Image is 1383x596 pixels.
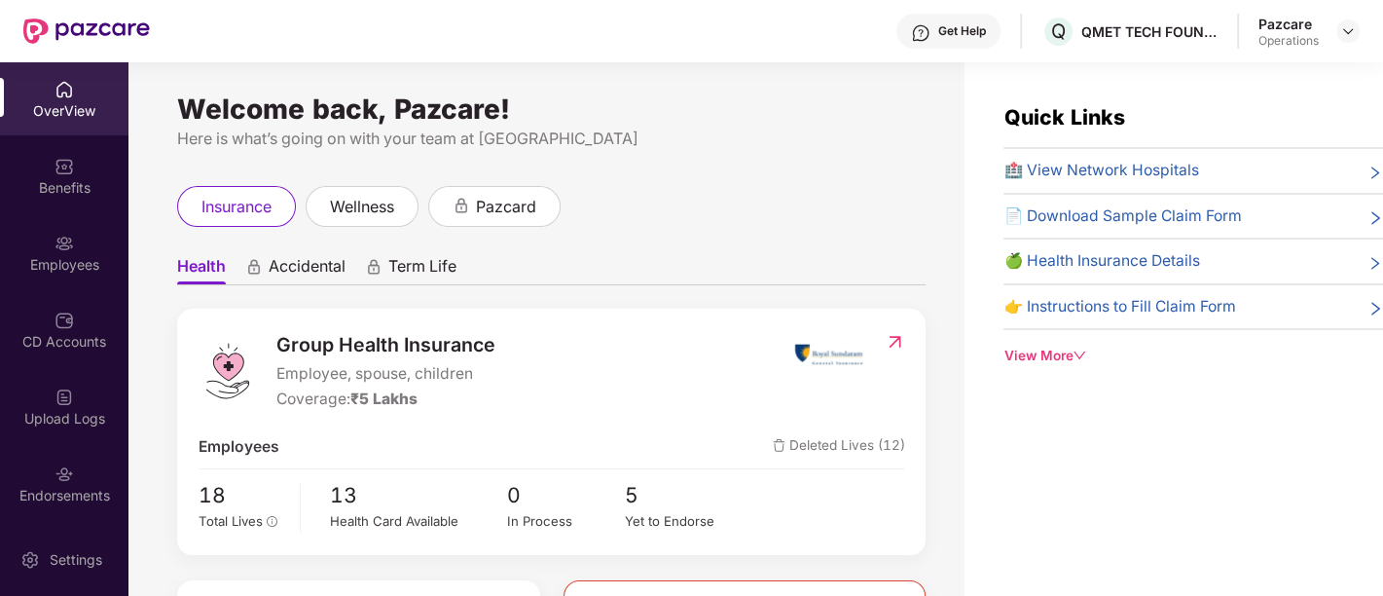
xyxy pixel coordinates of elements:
[1003,159,1198,183] span: 🏥 View Network Hospitals
[773,435,905,460] span: Deleted Lives (12)
[23,19,150,44] img: New Pazcare Logo
[1258,15,1319,33] div: Pazcare
[177,127,926,151] div: Here is what’s going on with your team at [GEOGRAPHIC_DATA]
[911,23,930,43] img: svg+xml;base64,PHN2ZyBpZD0iSGVscC0zMngzMiIgeG1sbnM9Imh0dHA6Ly93d3cudzMub3JnLzIwMDAvc3ZnIiB3aWR0aD...
[267,516,278,528] span: info-circle
[55,311,74,330] img: svg+xml;base64,PHN2ZyBpZD0iQ0RfQWNjb3VudHMiIGRhdGEtbmFtZT0iQ0QgQWNjb3VudHMiIHhtbG5zPSJodHRwOi8vd3...
[1003,249,1199,274] span: 🍏 Health Insurance Details
[1051,19,1066,43] span: Q
[245,258,263,276] div: animation
[20,550,40,570] img: svg+xml;base64,PHN2ZyBpZD0iU2V0dGluZy0yMHgyMCIgeG1sbnM9Imh0dHA6Ly93d3cudzMub3JnLzIwMDAvc3ZnIiB3aW...
[276,362,495,387] span: Employee, spouse, children
[1003,295,1235,319] span: 👉 Instructions to Fill Claim Form
[177,101,926,117] div: Welcome back, Pazcare!
[1003,346,1383,366] div: View More
[1258,33,1319,49] div: Operations
[199,342,257,400] img: logo
[330,479,507,511] span: 13
[1081,22,1218,41] div: QMET TECH FOUNDATION
[330,195,394,219] span: wellness
[199,479,287,511] span: 18
[55,80,74,99] img: svg+xml;base64,PHN2ZyBpZD0iSG9tZSIgeG1sbnM9Imh0dHA6Ly93d3cudzMub3JnLzIwMDAvc3ZnIiB3aWR0aD0iMjAiIG...
[201,195,272,219] span: insurance
[453,197,470,214] div: animation
[1367,163,1383,183] span: right
[55,234,74,253] img: svg+xml;base64,PHN2ZyBpZD0iRW1wbG95ZWVzIiB4bWxucz0iaHR0cDovL3d3dy53My5vcmcvMjAwMC9zdmciIHdpZHRoPS...
[269,256,346,284] span: Accidental
[625,479,743,511] span: 5
[625,511,743,532] div: Yet to Endorse
[330,511,507,532] div: Health Card Available
[55,157,74,176] img: svg+xml;base64,PHN2ZyBpZD0iQmVuZWZpdHMiIHhtbG5zPSJodHRwOi8vd3d3LnczLm9yZy8yMDAwL3N2ZyIgd2lkdGg9Ij...
[365,258,382,276] div: animation
[276,330,495,360] span: Group Health Insurance
[1003,104,1124,130] span: Quick Links
[938,23,986,39] div: Get Help
[507,479,625,511] span: 0
[1073,349,1086,362] span: down
[773,439,785,452] img: deleteIcon
[55,465,74,484] img: svg+xml;base64,PHN2ZyBpZD0iRW5kb3JzZW1lbnRzIiB4bWxucz0iaHR0cDovL3d3dy53My5vcmcvMjAwMC9zdmciIHdpZH...
[507,511,625,532] div: In Process
[1003,205,1241,229] span: 📄 Download Sample Claim Form
[388,256,456,284] span: Term Life
[350,390,418,408] span: ₹5 Lakhs
[1367,253,1383,274] span: right
[1367,208,1383,229] span: right
[1340,23,1356,39] img: svg+xml;base64,PHN2ZyBpZD0iRHJvcGRvd24tMzJ4MzIiIHhtbG5zPSJodHRwOi8vd3d3LnczLm9yZy8yMDAwL3N2ZyIgd2...
[199,513,263,529] span: Total Lives
[276,388,495,412] div: Coverage:
[885,332,905,352] img: RedirectIcon
[55,388,74,407] img: svg+xml;base64,PHN2ZyBpZD0iVXBsb2FkX0xvZ3MiIGRhdGEtbmFtZT0iVXBsb2FkIExvZ3MiIHhtbG5zPSJodHRwOi8vd3...
[792,330,865,379] img: insurerIcon
[1367,299,1383,319] span: right
[476,195,536,219] span: pazcard
[44,550,108,570] div: Settings
[177,256,226,284] span: Health
[199,435,279,460] span: Employees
